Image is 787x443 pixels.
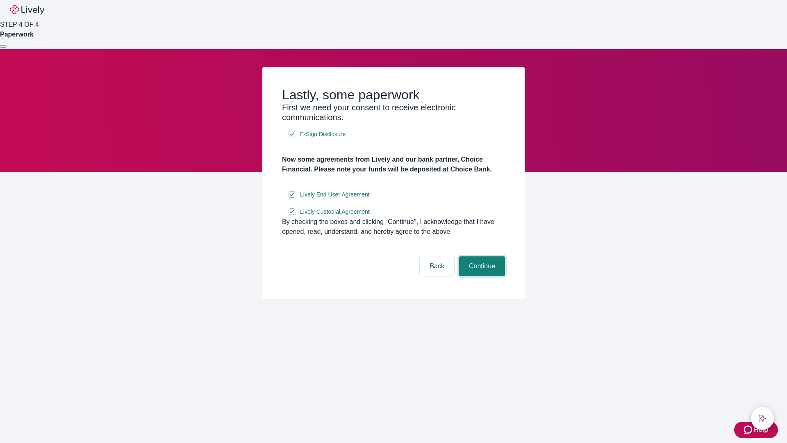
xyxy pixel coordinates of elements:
[298,129,347,139] a: e-sign disclosure document
[734,422,778,438] button: Zendesk support iconHelp
[298,190,371,200] a: e-sign disclosure document
[300,208,370,216] span: Lively Custodial Agreement
[282,87,505,103] h2: Lastly, some paperwork
[282,217,505,237] div: By checking the boxes and clicking “Continue", I acknowledge that I have opened, read, understand...
[298,207,371,217] a: e-sign disclosure document
[744,425,754,435] svg: Zendesk support icon
[420,256,454,276] button: Back
[300,190,370,199] span: Lively End User Agreement
[751,407,774,430] button: chat
[300,130,346,139] span: E-Sign Disclosure
[459,256,505,276] button: Continue
[754,425,768,435] span: Help
[758,414,767,422] svg: Lively AI Assistant
[282,155,505,174] h4: Now some agreements from Lively and our bank partner, Choice Financial. Please note your funds wi...
[10,5,44,15] img: Lively
[282,103,505,122] h3: First we need your consent to receive electronic communications.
